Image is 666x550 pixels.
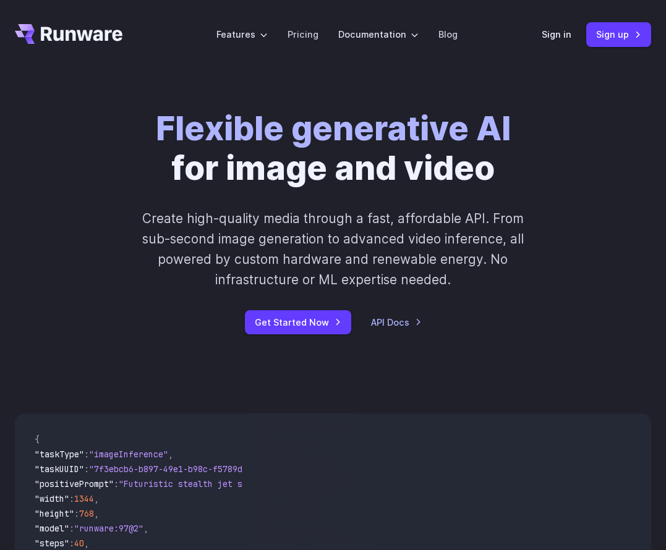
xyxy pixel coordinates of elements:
p: Create high-quality media through a fast, affordable API. From sub-second image generation to adv... [129,208,537,290]
span: : [114,478,119,489]
a: API Docs [371,315,422,329]
span: "imageInference" [89,449,168,460]
span: , [94,508,99,519]
strong: Flexible generative AI [156,108,511,148]
span: 768 [79,508,94,519]
a: Go to / [15,24,122,44]
label: Features [216,27,268,41]
a: Sign in [542,27,571,41]
span: , [94,493,99,504]
span: , [84,538,89,549]
a: Sign up [586,22,651,46]
span: 1344 [74,493,94,504]
span: : [69,493,74,504]
span: : [84,449,89,460]
span: "model" [35,523,69,534]
a: Blog [438,27,458,41]
span: "height" [35,508,74,519]
a: Get Started Now [245,310,351,334]
span: "width" [35,493,69,504]
span: "taskUUID" [35,463,84,475]
span: { [35,434,40,445]
h1: for image and video [156,109,511,188]
span: "steps" [35,538,69,549]
span: "positivePrompt" [35,478,114,489]
label: Documentation [338,27,419,41]
span: , [168,449,173,460]
span: "7f3ebcb6-b897-49e1-b98c-f5789d2d40d7" [89,463,277,475]
span: : [69,538,74,549]
span: "Futuristic stealth jet streaking through a neon-lit cityscape with glowing purple exhaust" [119,478,569,489]
span: : [69,523,74,534]
span: "taskType" [35,449,84,460]
span: : [74,508,79,519]
span: "runware:97@2" [74,523,143,534]
a: Pricing [288,27,318,41]
span: 40 [74,538,84,549]
span: : [84,463,89,475]
span: , [143,523,148,534]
